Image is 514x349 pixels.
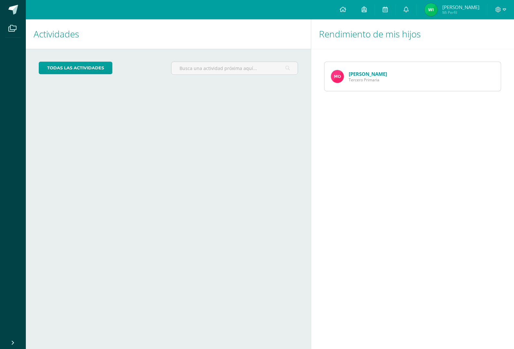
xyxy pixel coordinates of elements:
a: [PERSON_NAME] [349,71,387,77]
h1: Rendimiento de mis hijos [319,19,506,49]
span: Tercero Primaria [349,77,387,83]
h1: Actividades [34,19,303,49]
a: todas las Actividades [39,62,112,74]
img: f47c2b79fd9c49716ef5e21e99ea55c8.png [331,70,344,83]
input: Busca una actividad próxima aquí... [171,62,298,75]
span: Mi Perfil [442,10,479,15]
img: f0a50efb8721fa2ab10c1680b30ed47f.png [425,3,437,16]
span: [PERSON_NAME] [442,4,479,10]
